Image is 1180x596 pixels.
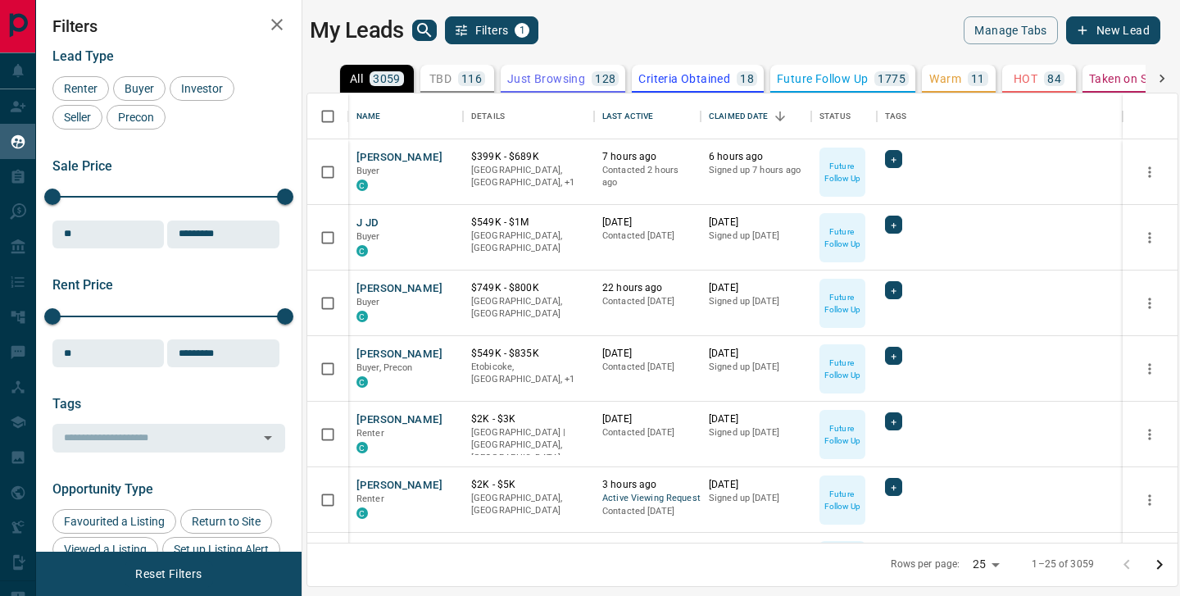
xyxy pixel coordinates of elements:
p: [DATE] [602,216,692,230]
span: Favourited a Listing [58,515,170,528]
p: $749K - $800K [471,281,586,295]
div: Details [463,93,594,139]
span: Active Viewing Request [602,492,692,506]
p: Signed up [DATE] [709,426,803,439]
p: 116 [461,73,482,84]
p: Future Follow Up [777,73,868,84]
div: Status [811,93,877,139]
span: + [891,479,896,495]
p: Criteria Obtained [638,73,730,84]
p: [DATE] [709,281,803,295]
div: 25 [966,553,1005,576]
button: more [1137,291,1162,316]
button: Reset Filters [125,560,212,588]
button: Filters1 [445,16,539,44]
p: 22 hours ago [602,281,692,295]
div: Tags [877,93,1123,139]
div: + [885,281,902,299]
p: Just Browsing [507,73,585,84]
p: [DATE] [602,347,692,361]
p: Contacted [DATE] [602,295,692,308]
p: Contacted [DATE] [602,426,692,439]
p: 1775 [878,73,905,84]
button: Manage Tabs [964,16,1057,44]
div: + [885,412,902,430]
p: Signed up [DATE] [709,492,803,505]
p: 6 hours ago [709,150,803,164]
span: Buyer [119,82,160,95]
div: Last Active [594,93,701,139]
button: [PERSON_NAME] [356,412,442,428]
p: [GEOGRAPHIC_DATA] | [GEOGRAPHIC_DATA], [GEOGRAPHIC_DATA] [471,426,586,465]
div: + [885,150,902,168]
div: Last Active [602,93,653,139]
div: Status [819,93,851,139]
div: condos.ca [356,442,368,453]
p: Future Follow Up [821,291,864,316]
div: Claimed Date [701,93,811,139]
p: [DATE] [709,478,803,492]
p: 128 [595,73,615,84]
p: Future Follow Up [821,488,864,512]
p: Signed up [DATE] [709,361,803,374]
span: Lead Type [52,48,114,64]
p: Signed up [DATE] [709,295,803,308]
span: + [891,413,896,430]
p: Signed up 7 hours ago [709,164,803,177]
p: 7 hours ago [602,150,692,164]
div: Return to Site [180,509,272,534]
p: 84 [1047,73,1061,84]
span: Set up Listing Alert [168,543,275,556]
p: Signed up [DATE] [709,230,803,243]
span: 1 [516,25,528,36]
div: Name [348,93,463,139]
div: Details [471,93,505,139]
span: + [891,216,896,233]
span: Renter [356,428,384,439]
span: Renter [356,494,384,504]
p: 3059 [373,73,401,84]
p: 3 hours ago [602,478,692,492]
div: Set up Listing Alert [162,537,280,562]
button: [PERSON_NAME] [356,478,442,494]
button: Sort [769,105,792,128]
span: Opportunity Type [52,481,153,497]
p: Rows per page: [891,557,960,571]
p: $549K - $835K [471,347,586,361]
span: Viewed a Listing [58,543,152,556]
p: [GEOGRAPHIC_DATA], [GEOGRAPHIC_DATA] [471,492,586,517]
p: 11 [971,73,985,84]
p: 18 [740,73,754,84]
button: more [1137,357,1162,381]
p: [DATE] [602,412,692,426]
span: + [891,151,896,167]
p: $399K - $689K [471,150,586,164]
span: + [891,282,896,298]
button: more [1137,422,1162,447]
div: condos.ca [356,180,368,191]
button: [PERSON_NAME] [356,347,442,362]
div: Investor [170,76,234,101]
div: + [885,347,902,365]
div: Buyer [113,76,166,101]
div: + [885,216,902,234]
div: Renter [52,76,109,101]
span: Seller [58,111,97,124]
span: Buyer [356,166,380,176]
p: Warm [929,73,961,84]
p: [GEOGRAPHIC_DATA], [GEOGRAPHIC_DATA] [471,295,586,321]
p: All [350,73,363,84]
div: condos.ca [356,311,368,322]
p: Contacted [DATE] [602,230,692,243]
p: HOT [1014,73,1037,84]
h1: My Leads [310,17,404,43]
div: Precon [107,105,166,130]
p: [DATE] [709,347,803,361]
button: Open [256,426,279,449]
button: more [1137,488,1162,512]
p: TBD [429,73,452,84]
div: Tags [885,93,907,139]
p: Future Follow Up [821,357,864,381]
div: Name [356,93,381,139]
span: Renter [58,82,103,95]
